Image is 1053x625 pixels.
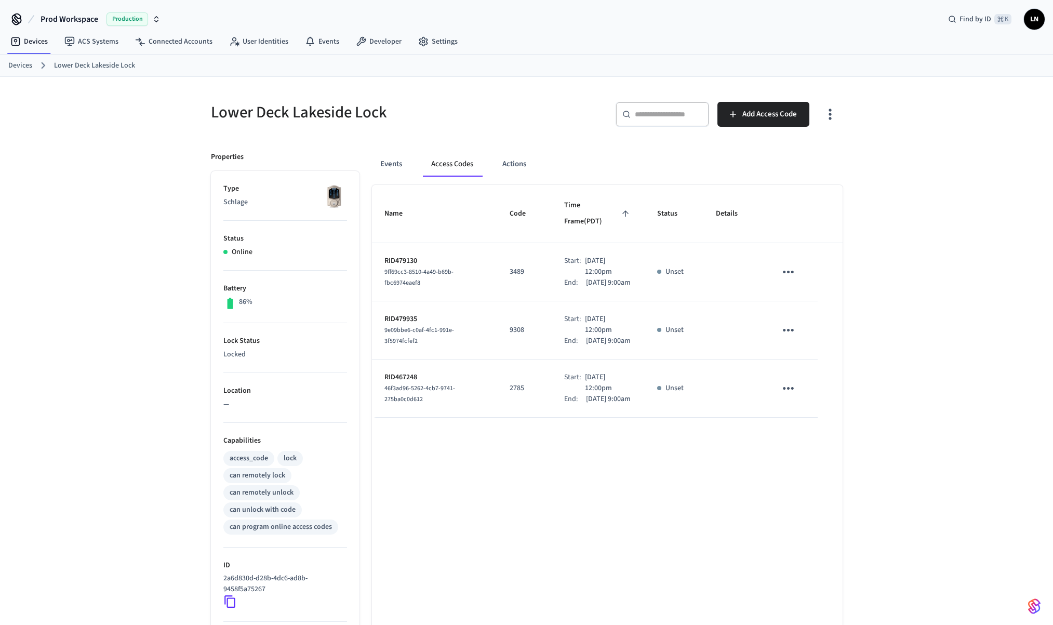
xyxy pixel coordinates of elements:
[321,183,347,209] img: Schlage Sense Smart Deadbolt with Camelot Trim, Front
[372,185,843,418] table: sticky table
[56,32,127,51] a: ACS Systems
[221,32,297,51] a: User Identities
[564,277,586,288] div: End:
[239,297,252,308] p: 86%
[494,152,535,177] button: Actions
[372,152,843,177] div: ant example
[230,487,294,498] div: can remotely unlock
[230,504,296,515] div: can unlock with code
[510,206,539,222] span: Code
[284,453,297,464] div: lock
[994,14,1011,24] span: ⌘ K
[564,197,632,230] span: Time Frame(PDT)
[1025,10,1044,29] span: LN
[423,152,482,177] button: Access Codes
[665,267,684,277] p: Unset
[586,336,631,347] p: [DATE] 9:00am
[372,152,410,177] button: Events
[384,268,454,287] span: 9ff69cc3-8510-4a49-b69b-fbc6974eaef8
[223,399,347,410] p: —
[717,102,809,127] button: Add Access Code
[54,60,135,71] a: Lower Deck Lakeside Lock
[716,206,751,222] span: Details
[742,108,797,121] span: Add Access Code
[665,325,684,336] p: Unset
[564,256,585,277] div: Start:
[127,32,221,51] a: Connected Accounts
[564,394,586,405] div: End:
[585,372,632,394] p: [DATE] 12:00pm
[384,206,416,222] span: Name
[230,453,268,464] div: access_code
[586,277,631,288] p: [DATE] 9:00am
[223,435,347,446] p: Capabilities
[510,267,539,277] p: 3489
[230,522,332,533] div: can program online access codes
[959,14,991,24] span: Find by ID
[510,325,539,336] p: 9308
[211,152,244,163] p: Properties
[384,256,485,267] p: RID479130
[384,372,485,383] p: RID467248
[223,349,347,360] p: Locked
[297,32,348,51] a: Events
[586,394,631,405] p: [DATE] 9:00am
[223,197,347,208] p: Schlage
[106,12,148,26] span: Production
[223,560,347,571] p: ID
[223,336,347,347] p: Lock Status
[8,60,32,71] a: Devices
[1024,9,1045,30] button: LN
[564,314,585,336] div: Start:
[232,247,252,258] p: Online
[230,470,285,481] div: can remotely lock
[585,256,632,277] p: [DATE] 12:00pm
[384,314,485,325] p: RID479935
[510,383,539,394] p: 2785
[348,32,410,51] a: Developer
[410,32,466,51] a: Settings
[384,384,455,404] span: 46f3ad96-5262-4cb7-9741-275ba0c0d612
[665,383,684,394] p: Unset
[223,183,347,194] p: Type
[223,573,343,595] p: 2a6d830d-d28b-4dc6-ad8b-9458f5a75267
[223,385,347,396] p: Location
[41,13,98,25] span: Prod Workspace
[657,206,691,222] span: Status
[2,32,56,51] a: Devices
[223,233,347,244] p: Status
[585,314,632,336] p: [DATE] 12:00pm
[384,326,454,345] span: 9e09bbe6-c0af-4fc1-991e-3f5974fcfef2
[940,10,1020,29] div: Find by ID⌘ K
[223,283,347,294] p: Battery
[1028,598,1041,615] img: SeamLogoGradient.69752ec5.svg
[564,336,586,347] div: End:
[211,102,521,123] h5: Lower Deck Lakeside Lock
[564,372,585,394] div: Start:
